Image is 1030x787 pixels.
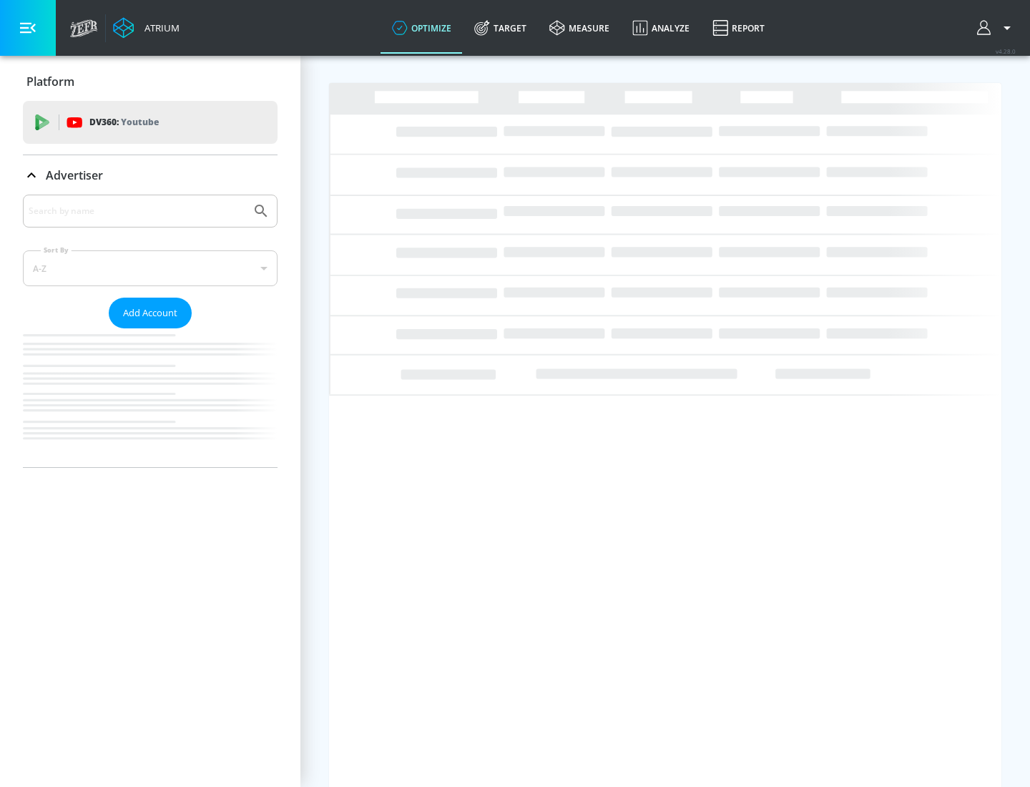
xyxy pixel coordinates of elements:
[121,114,159,129] p: Youtube
[29,202,245,220] input: Search by name
[23,250,278,286] div: A-Z
[113,17,180,39] a: Atrium
[139,21,180,34] div: Atrium
[89,114,159,130] p: DV360:
[123,305,177,321] span: Add Account
[41,245,72,255] label: Sort By
[46,167,103,183] p: Advertiser
[23,155,278,195] div: Advertiser
[109,298,192,328] button: Add Account
[23,195,278,467] div: Advertiser
[23,62,278,102] div: Platform
[23,101,278,144] div: DV360: Youtube
[621,2,701,54] a: Analyze
[23,328,278,467] nav: list of Advertiser
[381,2,463,54] a: optimize
[26,74,74,89] p: Platform
[463,2,538,54] a: Target
[538,2,621,54] a: measure
[996,47,1016,55] span: v 4.28.0
[701,2,776,54] a: Report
